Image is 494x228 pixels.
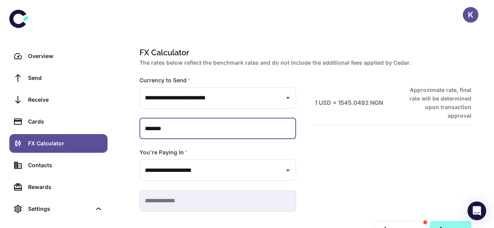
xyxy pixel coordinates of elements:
[9,178,108,196] a: Rewards
[28,95,103,104] div: Receive
[315,99,383,108] h6: 1 USD = 1545.0492 NGN
[28,117,103,126] div: Cards
[28,74,103,82] div: Send
[139,47,468,58] h1: FX Calculator
[139,148,188,156] label: You're Paying In
[9,112,108,131] a: Cards
[401,86,471,120] h6: Approximate rate, final rate will be determined upon transaction approval
[28,139,103,148] div: FX Calculator
[28,52,103,60] div: Overview
[28,161,103,170] div: Contacts
[9,156,108,175] a: Contacts
[28,183,103,191] div: Rewards
[9,134,108,153] a: FX Calculator
[9,200,108,218] div: Settings
[9,69,108,87] a: Send
[463,7,478,23] button: K
[282,165,293,176] button: Open
[282,92,293,103] button: Open
[9,90,108,109] a: Receive
[28,205,91,213] div: Settings
[9,47,108,65] a: Overview
[468,201,486,220] div: Open Intercom Messenger
[139,76,191,84] label: Currency to Send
